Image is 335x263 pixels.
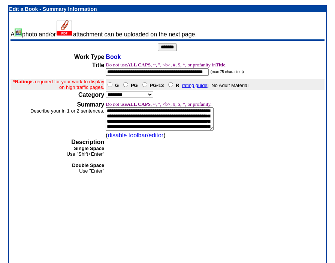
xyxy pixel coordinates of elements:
[106,83,248,88] font: | No Adult Material
[9,6,326,12] p: Edit a Book - Summary Information
[106,132,274,139] div: ( )
[74,146,104,151] b: Single Space
[15,29,22,36] img: Add/Remove Photo
[13,79,104,90] font: is required for your work to display on high traffic pages.
[72,162,104,168] b: Double Space
[74,54,104,60] b: Work Type
[71,139,104,145] b: Description
[30,108,104,114] font: Describe your in 1 or 2 sentences.
[108,132,164,138] a: disable toolbar/editor
[182,83,208,88] a: rating guide
[67,146,105,174] font: Use "Shift+Enter" Use "Enter"
[127,62,151,68] b: ALL CAPS
[10,20,324,38] td: A photo and/or attachment can be uploaded on the next page.
[211,70,244,74] font: (max 75 characters)
[106,62,226,68] font: Do not use , ~, ", <b>, #, $, *, or profanity in .
[56,20,73,36] img: Add Attachment
[78,92,104,98] b: Category
[127,101,151,107] b: ALL CAPS
[150,83,164,88] b: PG-13
[115,83,119,88] b: G
[216,62,226,68] b: Title
[106,101,211,107] font: Do not use , ~, ", <b>, #, $, *, or profanity.
[176,83,179,88] b: R
[77,101,104,108] b: Summary
[92,62,105,68] b: Title
[13,79,30,84] b: *Rating
[106,54,121,60] span: Book
[131,83,138,88] b: PG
